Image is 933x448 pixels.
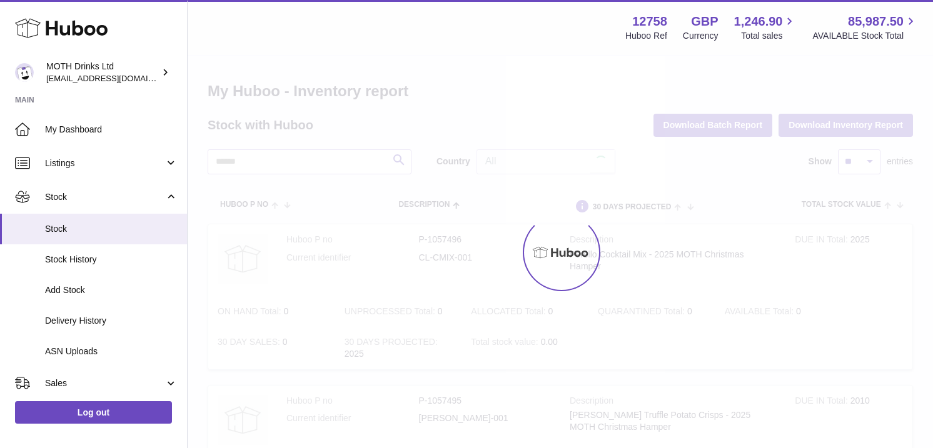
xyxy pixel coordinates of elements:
strong: 12758 [632,13,667,30]
strong: GBP [691,13,718,30]
span: Sales [45,377,164,389]
a: 1,246.90 Total sales [734,13,797,42]
span: Total sales [741,30,797,42]
span: [EMAIL_ADDRESS][DOMAIN_NAME] [46,73,184,83]
span: Stock History [45,254,178,266]
span: My Dashboard [45,124,178,136]
span: Stock [45,191,164,203]
span: Add Stock [45,284,178,296]
span: Stock [45,223,178,235]
span: Listings [45,157,164,169]
a: 85,987.50 AVAILABLE Stock Total [812,13,918,42]
span: 1,246.90 [734,13,783,30]
div: Currency [683,30,719,42]
span: ASN Uploads [45,346,178,357]
div: Huboo Ref [625,30,667,42]
span: AVAILABLE Stock Total [812,30,918,42]
div: MOTH Drinks Ltd [46,61,159,84]
span: 85,987.50 [848,13,904,30]
a: Log out [15,401,172,424]
img: orders@mothdrinks.com [15,63,34,82]
span: Delivery History [45,315,178,327]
